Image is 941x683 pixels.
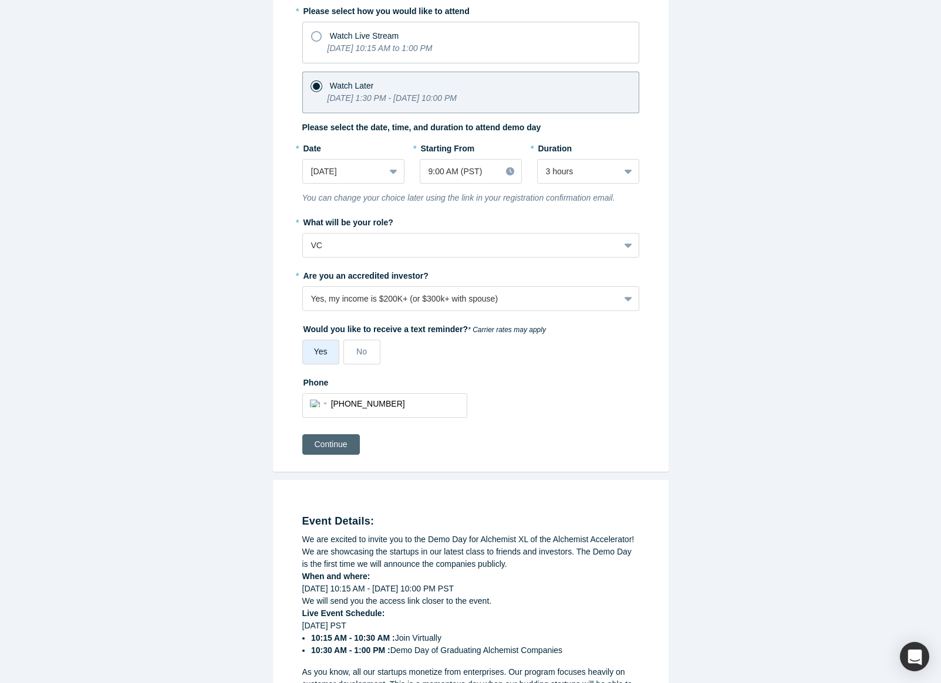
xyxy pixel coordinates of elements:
[468,326,546,334] em: * Carrier rates may apply
[328,93,457,103] i: [DATE] 1:30 PM - [DATE] 10:00 PM
[302,373,639,389] label: Phone
[302,121,541,134] label: Please select the date, time, and duration to attend demo day
[330,81,374,90] span: Watch Later
[302,434,360,455] button: Continue
[302,1,639,18] label: Please select how you would like to attend
[311,293,611,305] div: Yes, my income is $200K+ (or $300k+ with spouse)
[302,266,639,282] label: Are you an accredited investor?
[311,644,639,657] li: Demo Day of Graduating Alchemist Companies
[314,347,328,356] span: Yes
[302,515,375,527] strong: Event Details:
[302,193,615,202] i: You can change your choice later using the link in your registration confirmation email.
[302,595,639,607] div: We will send you the access link closer to the event.
[302,583,639,595] div: [DATE] 10:15 AM - [DATE] 10:00 PM PST
[537,138,639,155] label: Duration
[311,632,639,644] li: Join Virtually
[356,347,367,356] span: No
[311,645,390,655] strong: 10:30 AM - 1:00 PM :
[328,43,433,53] i: [DATE] 10:15 AM to 1:00 PM
[311,633,395,643] strong: 10:15 AM - 10:30 AM :
[302,138,404,155] label: Date
[302,620,639,657] div: [DATE] PST
[302,572,370,581] strong: When and where:
[302,533,639,546] div: We are excited to invite you to the Demo Day for Alchemist XL of the Alchemist Accelerator!
[420,138,475,155] label: Starting From
[302,212,639,229] label: What will be your role?
[302,608,385,618] strong: Live Event Schedule:
[330,31,399,40] span: Watch Live Stream
[302,319,639,336] label: Would you like to receive a text reminder?
[302,546,639,570] div: We are showcasing the startups in our latest class to friends and investors. The Demo Day is the ...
